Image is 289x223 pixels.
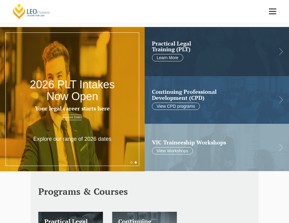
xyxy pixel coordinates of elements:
[12,136,133,143] p: Explore our range of 2026 dates
[152,147,193,154] a: View Workshops
[152,41,272,53] a: Practical LegalTraining (PLT)
[29,106,116,112] h3: Your legal career starts here
[248,182,274,208] iframe: LiveChat chat widget
[135,161,137,164] button: 2
[130,161,132,164] button: 1
[29,79,116,103] h2: 2026 PLT Intakes Now Open
[152,140,272,146] a: VIC Traineeship Workshops
[152,54,184,61] a: Learn More
[63,115,82,120] a: Explore Dates
[152,89,272,101] a: Continuing ProfessionalDevelopment (CPD)
[152,103,200,110] a: View CPD programs
[152,41,272,53] h2: Practical Legal Training (PLT)
[152,89,272,101] h2: Continuing Professional Development (CPD)
[38,187,251,197] h2: Programs & Courses
[12,3,51,19] a: [PERSON_NAME] Centre for Law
